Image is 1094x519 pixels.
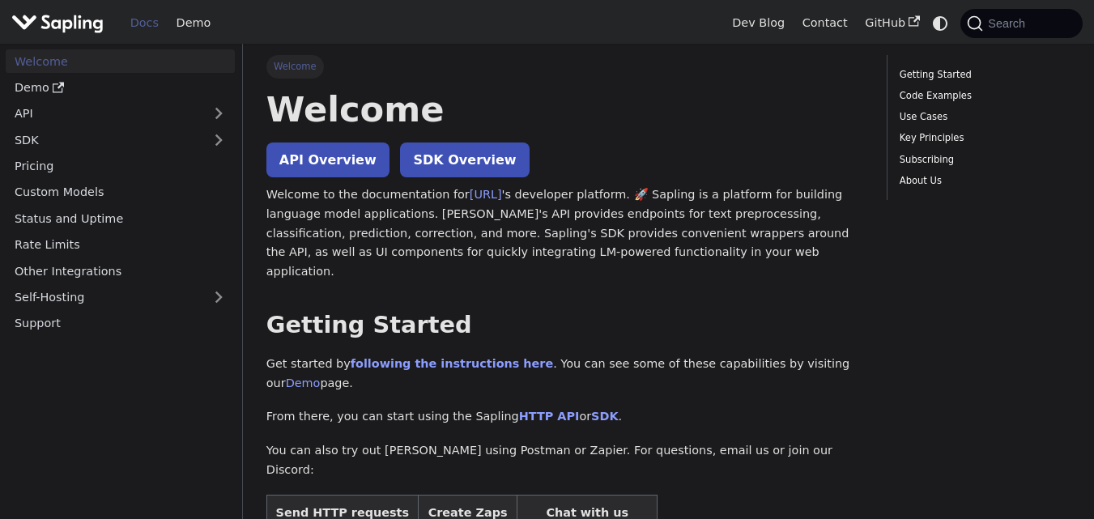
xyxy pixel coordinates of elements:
[6,286,235,309] a: Self-Hosting
[983,17,1035,30] span: Search
[6,155,235,178] a: Pricing
[6,259,235,283] a: Other Integrations
[856,11,928,36] a: GitHub
[400,143,529,177] a: SDK Overview
[286,376,321,389] a: Demo
[900,88,1065,104] a: Code Examples
[121,11,168,36] a: Docs
[6,102,202,125] a: API
[266,355,864,394] p: Get started by . You can see some of these capabilities by visiting our page.
[591,410,618,423] a: SDK
[6,181,235,204] a: Custom Models
[266,55,864,78] nav: Breadcrumbs
[900,130,1065,146] a: Key Principles
[266,311,864,340] h2: Getting Started
[6,76,235,100] a: Demo
[519,410,580,423] a: HTTP API
[470,188,502,201] a: [URL]
[6,312,235,335] a: Support
[202,128,235,151] button: Expand sidebar category 'SDK'
[266,55,324,78] span: Welcome
[900,152,1065,168] a: Subscribing
[929,11,952,35] button: Switch between dark and light mode (currently system mode)
[266,185,864,282] p: Welcome to the documentation for 's developer platform. 🚀 Sapling is a platform for building lang...
[266,87,864,131] h1: Welcome
[723,11,793,36] a: Dev Blog
[6,128,202,151] a: SDK
[6,206,235,230] a: Status and Uptime
[266,441,864,480] p: You can also try out [PERSON_NAME] using Postman or Zapier. For questions, email us or join our D...
[168,11,219,36] a: Demo
[900,109,1065,125] a: Use Cases
[6,233,235,257] a: Rate Limits
[202,102,235,125] button: Expand sidebar category 'API'
[6,49,235,73] a: Welcome
[351,357,553,370] a: following the instructions here
[794,11,857,36] a: Contact
[900,173,1065,189] a: About Us
[11,11,109,35] a: Sapling.aiSapling.ai
[266,407,864,427] p: From there, you can start using the Sapling or .
[960,9,1082,38] button: Search (Command+K)
[266,143,389,177] a: API Overview
[11,11,104,35] img: Sapling.ai
[900,67,1065,83] a: Getting Started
